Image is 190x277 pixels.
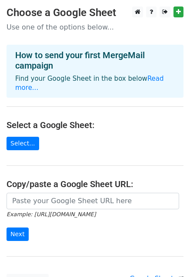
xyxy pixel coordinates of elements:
[7,193,179,209] input: Paste your Google Sheet URL here
[147,235,190,277] iframe: Chat Widget
[7,7,183,19] h3: Choose a Google Sheet
[15,74,175,92] p: Find your Google Sheet in the box below
[15,50,175,71] h4: How to send your first MergeMail campaign
[7,23,183,32] p: Use one of the options below...
[7,211,96,218] small: Example: [URL][DOMAIN_NAME]
[7,179,183,189] h4: Copy/paste a Google Sheet URL:
[15,75,164,92] a: Read more...
[7,137,39,150] a: Select...
[7,228,29,241] input: Next
[7,120,183,130] h4: Select a Google Sheet:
